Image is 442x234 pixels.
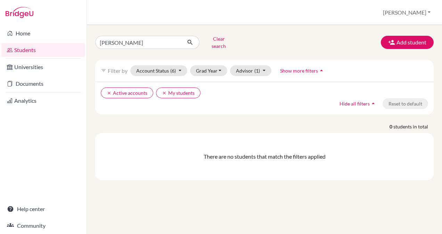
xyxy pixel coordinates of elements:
button: Reset to default [383,98,428,109]
a: Universities [1,60,85,74]
div: There are no students that match the filters applied [101,152,428,161]
input: Find student by name... [95,36,181,49]
a: Community [1,219,85,233]
button: clearActive accounts [101,87,153,98]
button: Hide all filtersarrow_drop_up [334,98,383,109]
a: Help center [1,202,85,216]
strong: 0 [390,123,393,130]
span: Show more filters [280,68,318,74]
button: Advisor(1) [230,65,271,76]
button: Account Status(6) [130,65,187,76]
i: clear [107,91,112,95]
i: arrow_drop_up [370,100,377,107]
button: Clear search [199,33,238,51]
a: Students [1,43,85,57]
button: Grad Year [190,65,228,76]
span: students in total [393,123,434,130]
i: arrow_drop_up [318,67,325,74]
a: Documents [1,77,85,91]
button: Add student [381,36,434,49]
span: Hide all filters [339,101,370,107]
span: (6) [170,68,176,74]
i: filter_list [101,68,106,73]
span: Filter by [108,67,128,74]
img: Bridge-U [6,7,33,18]
a: Home [1,26,85,40]
button: Show more filtersarrow_drop_up [274,65,331,76]
a: Analytics [1,94,85,108]
span: (1) [254,68,260,74]
button: clearMy students [156,87,200,98]
button: [PERSON_NAME] [380,6,434,19]
i: clear [162,91,167,95]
